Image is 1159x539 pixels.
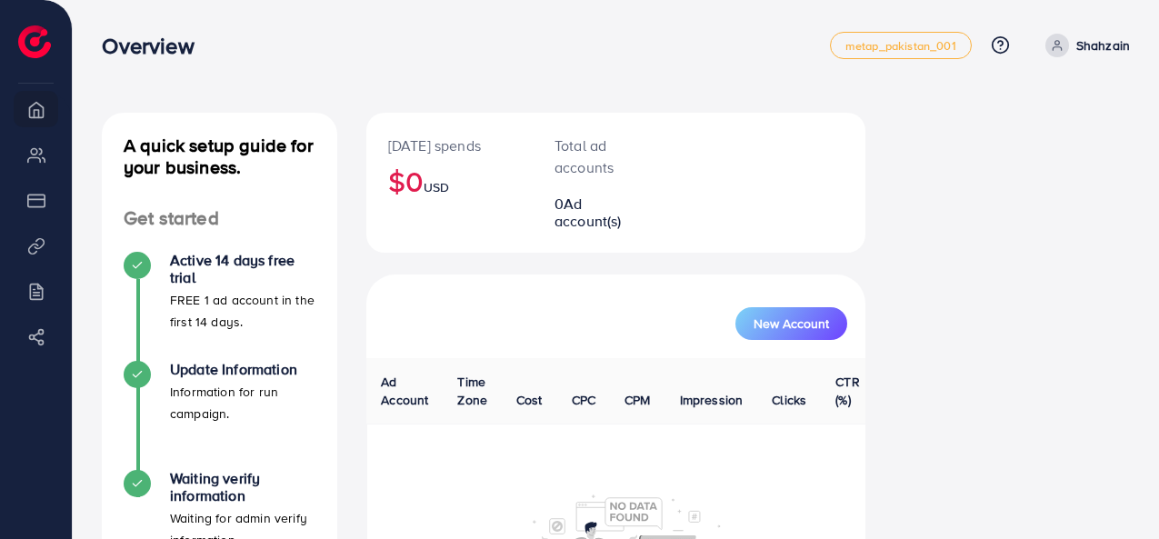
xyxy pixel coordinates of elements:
[555,195,635,230] h2: 0
[624,391,650,409] span: CPM
[555,194,622,231] span: Ad account(s)
[102,33,208,59] h3: Overview
[18,25,51,58] img: logo
[735,307,847,340] button: New Account
[102,252,337,361] li: Active 14 days free trial
[457,373,487,409] span: Time Zone
[572,391,595,409] span: CPC
[102,135,337,178] h4: A quick setup guide for your business.
[388,164,511,198] h2: $0
[424,178,449,196] span: USD
[772,391,806,409] span: Clicks
[170,470,315,504] h4: Waiting verify information
[381,373,428,409] span: Ad Account
[102,207,337,230] h4: Get started
[754,317,829,330] span: New Account
[835,373,859,409] span: CTR (%)
[170,289,315,333] p: FREE 1 ad account in the first 14 days.
[170,381,315,424] p: Information for run campaign.
[680,391,744,409] span: Impression
[388,135,511,156] p: [DATE] spends
[830,32,972,59] a: metap_pakistan_001
[555,135,635,178] p: Total ad accounts
[1038,34,1130,57] a: Shahzain
[845,40,956,52] span: metap_pakistan_001
[102,361,337,470] li: Update Information
[516,391,543,409] span: Cost
[1076,35,1130,56] p: Shahzain
[170,252,315,286] h4: Active 14 days free trial
[170,361,315,378] h4: Update Information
